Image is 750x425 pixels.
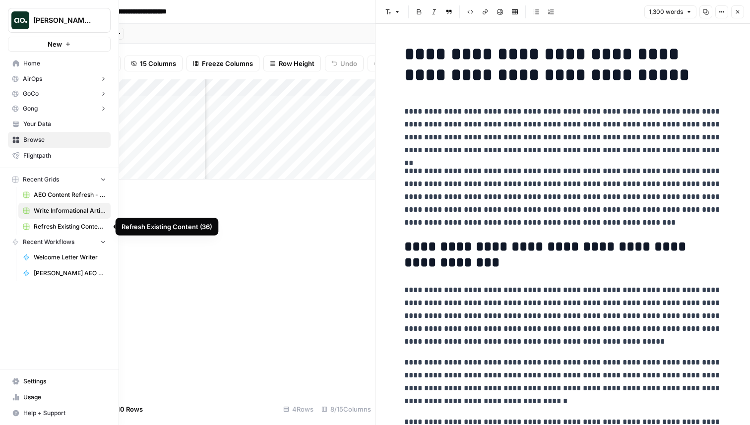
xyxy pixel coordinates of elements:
[8,71,111,86] button: AirOps
[8,56,111,71] a: Home
[23,89,39,98] span: GoCo
[8,172,111,187] button: Recent Grids
[644,5,696,18] button: 1,300 words
[23,151,106,160] span: Flightpath
[325,56,364,71] button: Undo
[8,132,111,148] a: Browse
[23,175,59,184] span: Recent Grids
[18,249,111,265] a: Welcome Letter Writer
[8,86,111,101] button: GoCo
[18,187,111,203] a: AEO Content Refresh - Testing
[23,120,106,128] span: Your Data
[140,59,176,68] span: 15 Columns
[8,37,111,52] button: New
[23,104,38,113] span: Gong
[34,222,106,231] span: Refresh Existing Content (36)
[48,39,62,49] span: New
[33,15,93,25] span: [PERSON_NAME] testing
[18,219,111,235] a: Refresh Existing Content (36)
[340,59,357,68] span: Undo
[23,59,106,68] span: Home
[8,101,111,116] button: Gong
[23,393,106,402] span: Usage
[317,401,375,417] div: 8/15 Columns
[8,148,111,164] a: Flightpath
[279,401,317,417] div: 4 Rows
[34,253,106,262] span: Welcome Letter Writer
[34,269,106,278] span: [PERSON_NAME] AEO Refresh v2
[8,8,111,33] button: Workspace: Justina testing
[23,409,106,418] span: Help + Support
[18,265,111,281] a: [PERSON_NAME] AEO Refresh v2
[23,74,42,83] span: AirOps
[11,11,29,29] img: Justina testing Logo
[18,203,111,219] a: Write Informational Article
[187,56,259,71] button: Freeze Columns
[8,389,111,405] a: Usage
[263,56,321,71] button: Row Height
[23,238,74,246] span: Recent Workflows
[649,7,683,16] span: 1,300 words
[34,190,106,199] span: AEO Content Refresh - Testing
[279,59,314,68] span: Row Height
[125,56,183,71] button: 15 Columns
[8,373,111,389] a: Settings
[202,59,253,68] span: Freeze Columns
[8,116,111,132] a: Your Data
[8,235,111,249] button: Recent Workflows
[23,377,106,386] span: Settings
[8,405,111,421] button: Help + Support
[34,206,106,215] span: Write Informational Article
[103,404,143,414] span: Add 10 Rows
[122,222,213,232] div: Refresh Existing Content (36)
[23,135,106,144] span: Browse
